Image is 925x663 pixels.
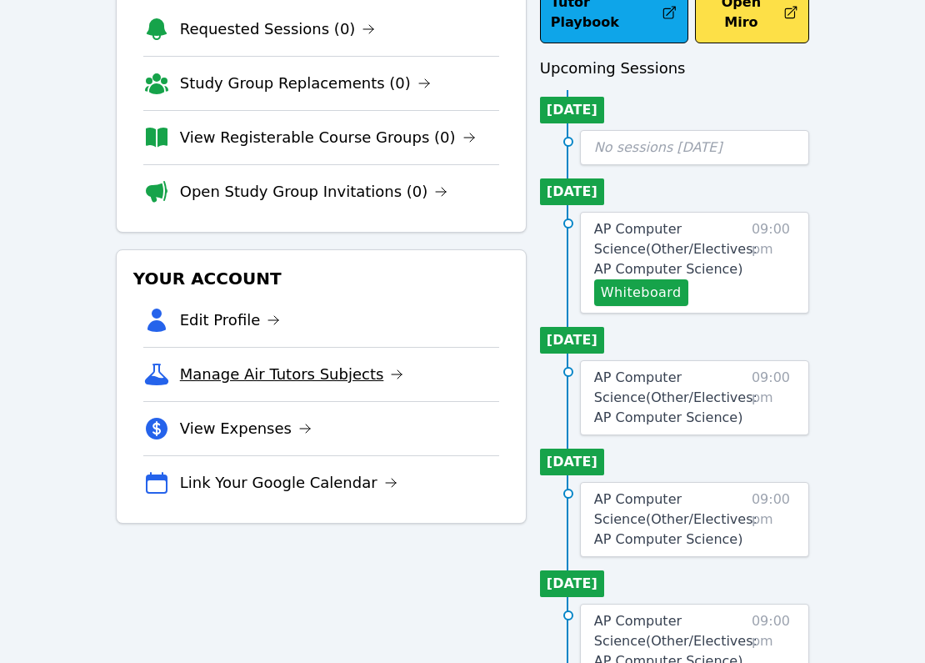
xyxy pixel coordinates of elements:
a: View Expenses [180,417,312,440]
span: AP Computer Science ( Other/Electives: AP Computer Science ) [594,491,757,547]
a: Study Group Replacements (0) [180,72,431,95]
span: AP Computer Science ( Other/Electives: AP Computer Science ) [594,221,757,277]
h3: Your Account [130,264,512,294]
a: AP Computer Science(Other/Electives: AP Computer Science) [594,368,757,428]
li: [DATE] [540,178,604,205]
a: Manage Air Tutors Subjects [180,363,404,386]
a: View Registerable Course Groups (0) [180,126,476,149]
h3: Upcoming Sessions [540,57,809,80]
a: Edit Profile [180,309,281,332]
li: [DATE] [540,449,604,475]
span: 09:00 pm [752,219,795,306]
a: AP Computer Science(Other/Electives: AP Computer Science) [594,219,757,279]
span: 09:00 pm [752,368,795,428]
span: No sessions [DATE] [594,139,722,155]
li: [DATE] [540,97,604,123]
span: AP Computer Science ( Other/Electives: AP Computer Science ) [594,369,757,425]
a: AP Computer Science(Other/Electives: AP Computer Science) [594,490,757,550]
span: 09:00 pm [752,490,795,550]
a: Link Your Google Calendar [180,471,397,495]
li: [DATE] [540,327,604,354]
a: Open Study Group Invitations (0) [180,180,448,203]
button: Whiteboard [594,279,688,306]
li: [DATE] [540,570,604,597]
a: Requested Sessions (0) [180,18,376,41]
